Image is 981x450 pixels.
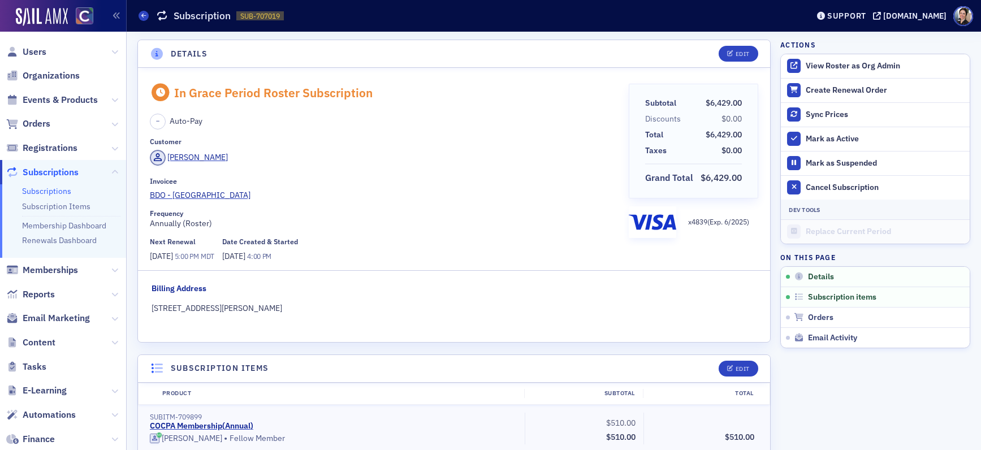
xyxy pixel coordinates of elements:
[23,433,55,445] span: Finance
[719,361,758,377] button: Edit
[150,189,253,201] span: BDO - Denver
[152,283,206,295] div: Billing Address
[150,209,183,218] div: Frequency
[645,113,685,125] span: Discounts
[6,94,98,106] a: Events & Products
[789,206,820,214] span: Dev Tools
[721,114,742,124] span: $0.00
[6,312,90,324] a: Email Marketing
[6,433,55,445] a: Finance
[68,7,93,27] a: View Homepage
[781,102,970,127] button: Sync Prices
[23,264,78,276] span: Memberships
[154,389,524,398] div: Product
[150,237,196,246] div: Next Renewal
[781,127,970,151] button: Mark as Active
[23,142,77,154] span: Registrations
[806,110,964,120] div: Sync Prices
[23,94,98,106] span: Events & Products
[736,51,750,57] div: Edit
[781,175,970,200] button: Cancel Subscription
[953,6,973,26] span: Profile
[6,264,78,276] a: Memberships
[719,46,758,62] button: Edit
[150,137,181,146] div: Customer
[6,288,55,301] a: Reports
[721,145,742,155] span: $0.00
[780,252,970,262] h4: On this page
[240,11,280,21] span: SUB-707019
[23,118,50,130] span: Orders
[808,272,834,282] span: Details
[725,432,754,442] span: $510.00
[22,220,106,231] a: Membership Dashboard
[23,384,67,397] span: E-Learning
[6,70,80,82] a: Organizations
[167,152,228,163] div: [PERSON_NAME]
[706,129,742,140] span: $6,429.00
[645,113,681,125] div: Discounts
[645,171,693,185] div: Grand Total
[6,166,79,179] a: Subscriptions
[645,97,680,109] span: Subtotal
[175,252,199,261] span: 5:00 PM
[222,237,298,246] div: Date Created & Started
[808,313,833,323] span: Orders
[6,409,76,421] a: Automations
[808,333,857,343] span: Email Activity
[781,151,970,175] button: Mark as Suspended
[645,145,671,157] span: Taxes
[645,129,663,141] div: Total
[688,217,749,227] p: x 4839 (Exp. 6 / 2025 )
[23,166,79,179] span: Subscriptions
[150,209,621,230] div: Annually (Roster)
[6,336,55,349] a: Content
[645,171,697,185] span: Grand Total
[6,384,67,397] a: E-Learning
[150,413,517,421] div: SUBITM-709899
[23,312,90,324] span: Email Marketing
[23,336,55,349] span: Content
[150,421,253,431] a: COCPA Membership(Annual)
[23,409,76,421] span: Automations
[170,115,202,127] span: Auto-Pay
[6,46,46,58] a: Users
[629,210,676,234] img: visa
[150,177,177,185] div: Invoicee
[152,302,756,314] div: [STREET_ADDRESS][PERSON_NAME]
[22,201,90,211] a: Subscription Items
[873,12,950,20] button: [DOMAIN_NAME]
[150,433,517,444] div: Fellow Member
[16,8,68,26] img: SailAMX
[808,292,876,302] span: Subscription items
[806,61,900,71] button: View Roster as Org Admin
[781,78,970,102] button: Create Renewal Order
[827,11,866,21] div: Support
[781,54,970,78] button: View Roster as Org Admin
[23,46,46,58] span: Users
[156,117,159,126] span: –
[22,235,97,245] a: Renewals Dashboard
[524,389,643,398] div: Subtotal
[781,220,970,244] button: Replace Current Period
[23,288,55,301] span: Reports
[171,48,208,60] h4: Details
[645,129,667,141] span: Total
[706,98,742,108] span: $6,429.00
[162,434,222,444] div: [PERSON_NAME]
[806,227,964,237] div: Replace Current Period
[806,183,964,193] div: Cancel Subscription
[224,433,227,444] span: •
[150,434,222,444] a: [PERSON_NAME]
[701,172,742,183] span: $6,429.00
[150,251,175,261] span: [DATE]
[780,40,815,50] h4: Actions
[174,85,373,100] div: In Grace Period Roster Subscription
[222,251,247,261] span: [DATE]
[6,118,50,130] a: Orders
[6,361,46,373] a: Tasks
[606,418,636,428] span: $510.00
[23,361,46,373] span: Tasks
[150,150,228,166] a: [PERSON_NAME]
[645,145,667,157] div: Taxes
